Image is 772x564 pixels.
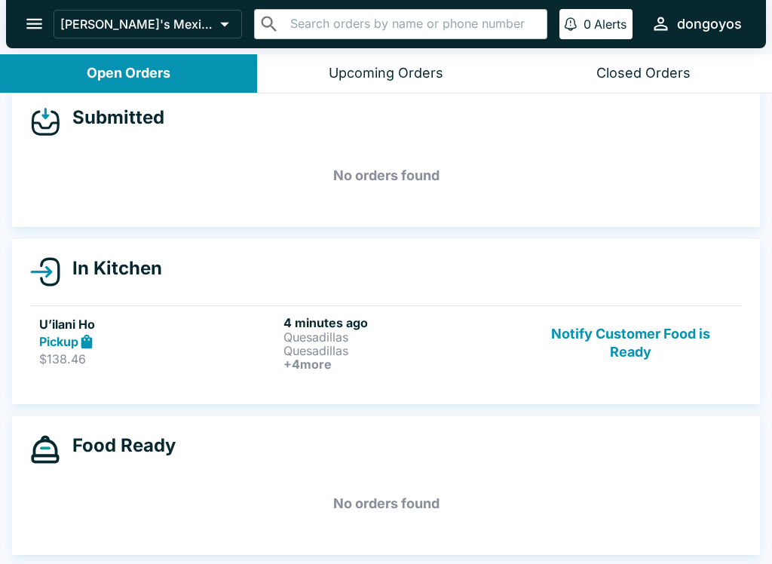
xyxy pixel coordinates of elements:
div: Open Orders [87,65,170,82]
h6: + 4 more [283,357,522,371]
h4: In Kitchen [60,257,162,280]
h5: U’ilani Ho [39,315,277,333]
input: Search orders by name or phone number [286,14,541,35]
button: dongoyos [645,8,748,40]
p: Quesadillas [283,344,522,357]
p: 0 [584,17,591,32]
button: open drawer [15,5,54,43]
strong: Pickup [39,334,78,349]
h4: Submitted [60,106,164,129]
button: [PERSON_NAME]'s Mexican Food [54,10,242,38]
p: $138.46 [39,351,277,366]
p: [PERSON_NAME]'s Mexican Food [60,17,214,32]
a: U’ilani HoPickup$138.464 minutes agoQuesadillasQuesadillas+4moreNotify Customer Food is Ready [30,305,742,380]
div: Closed Orders [596,65,691,82]
p: Alerts [594,17,626,32]
p: Quesadillas [283,330,522,344]
h5: No orders found [30,149,742,203]
h6: 4 minutes ago [283,315,522,330]
div: dongoyos [677,15,742,33]
h5: No orders found [30,477,742,531]
button: Notify Customer Food is Ready [528,315,733,371]
div: Upcoming Orders [329,65,443,82]
h4: Food Ready [60,434,176,457]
